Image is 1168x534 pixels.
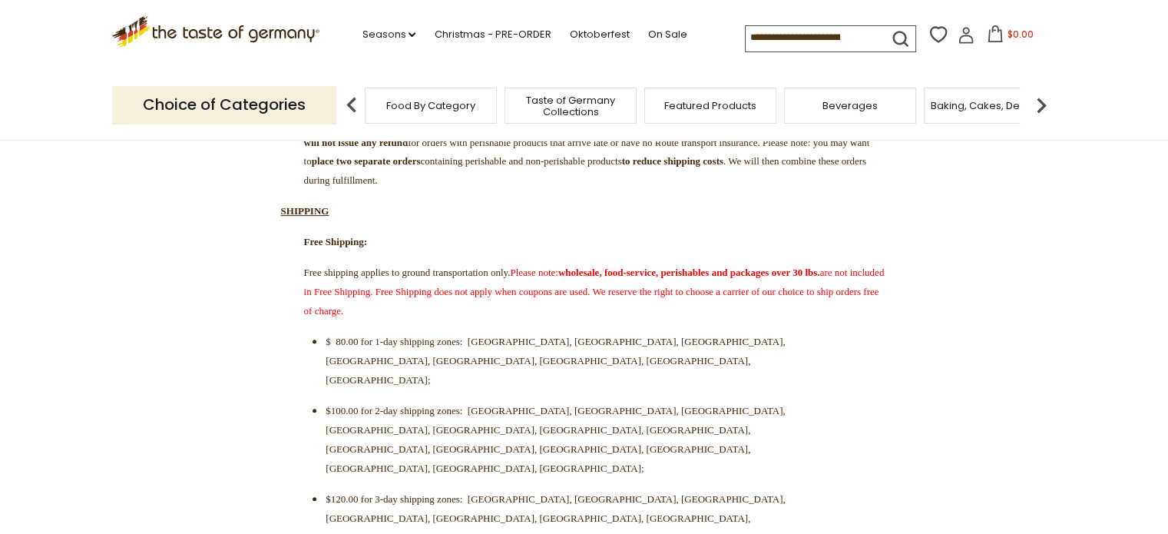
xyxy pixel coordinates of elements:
[112,86,336,124] p: Choice of Categories
[336,90,367,121] img: previous arrow
[386,100,475,111] a: Food By Category
[434,26,551,43] a: Christmas - PRE-ORDER
[509,95,632,118] a: Taste of Germany Collections
[304,118,872,148] strong: We will not issue any refund
[664,100,756,111] a: Featured Products
[622,155,723,167] strong: to reduce shipping costs
[822,100,878,111] a: Beverages
[1007,28,1033,41] span: $0.00
[362,26,415,43] a: Seasons
[647,26,687,43] a: On Sale
[1026,90,1057,121] img: next arrow
[304,267,885,317] span: Free shipping applies to ground transportation only.
[569,26,629,43] a: Oktoberfest
[312,155,421,167] strong: place two separate orders
[326,336,785,386] span: $ 80.00 for 1-day shipping zones: [GEOGRAPHIC_DATA], [GEOGRAPHIC_DATA], [GEOGRAPHIC_DATA], [GEOGR...
[558,267,820,278] strong: wholesale, food-service, perishables and packages over 30 lbs.
[281,205,329,217] strong: SHIPPING
[978,25,1043,48] button: $0.00
[304,267,885,317] span: Please note: are not included in Free Shipping. Free Shipping does not apply when coupons are use...
[326,405,785,474] span: $100.00 for 2-day shipping zones: [GEOGRAPHIC_DATA], [GEOGRAPHIC_DATA], [GEOGRAPHIC_DATA], [GEOGR...
[304,236,367,247] span: Free Shipping:
[931,100,1050,111] a: Baking, Cakes, Desserts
